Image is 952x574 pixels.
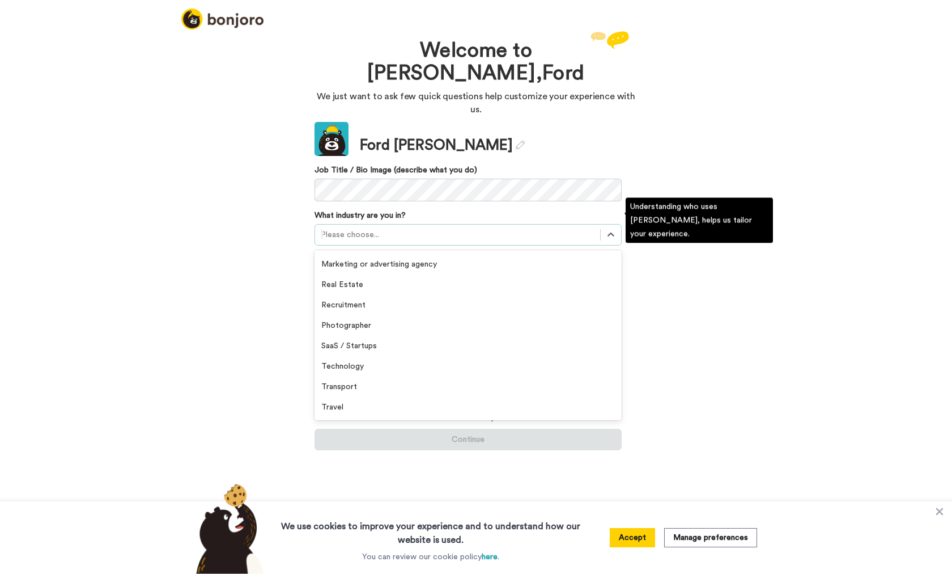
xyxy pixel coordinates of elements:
div: Transport [314,377,622,397]
p: You can review our cookie policy . [362,551,499,563]
div: Technology [314,356,622,377]
button: Accept [610,528,655,547]
h3: We use cookies to improve your experience and to understand how our website is used. [270,513,592,547]
h1: Welcome to [PERSON_NAME], Ford [348,40,603,85]
p: We just want to ask few quick questions help customize your experience with us. [314,90,637,116]
div: Ford [PERSON_NAME] [360,135,525,156]
div: SaaS / Startups [314,336,622,356]
a: here [482,553,498,561]
button: Manage preferences [664,528,757,547]
div: Travel [314,397,622,417]
div: Marketing or advertising agency [314,254,622,275]
label: What industry are you in? [314,210,406,221]
div: Understanding who uses [PERSON_NAME], helps us tailor your experience. [626,198,773,243]
img: bear-with-cookie.png [186,483,270,574]
label: Job Title / Bio Image (describe what you do) [314,164,622,176]
button: Continue [314,429,622,450]
div: Recruitment [314,295,622,315]
img: reply.svg [590,31,629,49]
div: Other [314,417,622,438]
img: logo_full.png [181,9,263,29]
div: Real Estate [314,275,622,295]
div: Photographer [314,315,622,336]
